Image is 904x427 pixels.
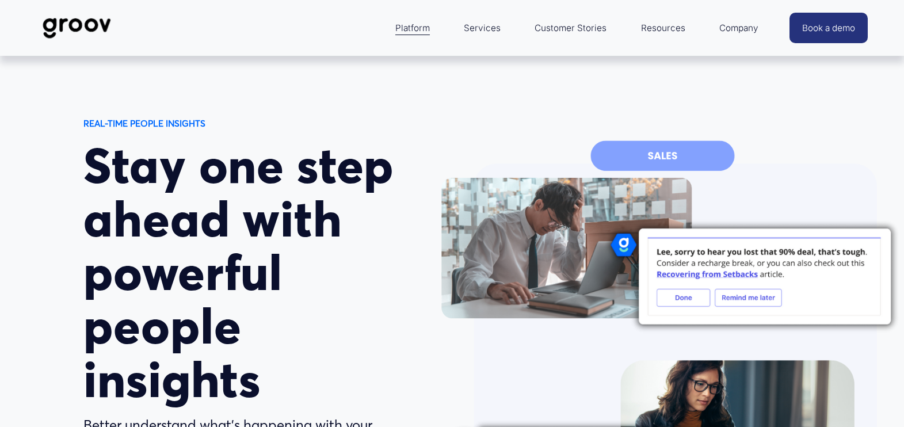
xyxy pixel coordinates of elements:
[83,139,415,406] h1: Stay one step ahead with powerful people insights
[36,9,117,47] img: Groov | Workplace Science Platform | Unlock Performance | Drive Results
[458,14,506,42] a: Services
[390,14,436,42] a: folder dropdown
[529,14,612,42] a: Customer Stories
[635,14,691,42] a: folder dropdown
[83,118,205,129] strong: REAL-TIME PEOPLE INSIGHTS
[395,20,430,36] span: Platform
[714,14,764,42] a: folder dropdown
[789,13,868,43] a: Book a demo
[719,20,758,36] span: Company
[641,20,685,36] span: Resources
